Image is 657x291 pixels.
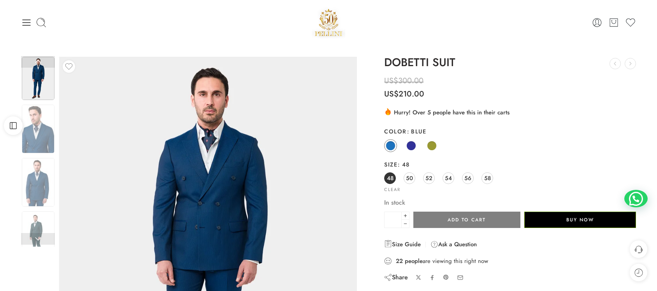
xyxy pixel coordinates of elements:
div: are viewing this right now [384,257,636,265]
a: Pin on Pinterest [443,274,449,280]
a: Pellini - [312,6,345,39]
span: 48 [387,173,393,183]
span: 58 [484,173,491,183]
img: Artboard 1-1 [22,105,54,153]
img: Pellini [312,6,345,39]
a: Email to your friends [457,274,464,281]
a: Ask a Question [430,240,477,249]
a: 56 [462,172,474,184]
span: US$ [384,75,398,86]
a: Share on X [416,275,422,280]
a: Size Guide [384,240,421,249]
button: Add to cart [413,212,520,228]
a: 52 [423,172,435,184]
strong: people [405,257,423,265]
span: 48 [397,160,409,168]
h1: DOBETTI SUIT [384,56,636,69]
a: Clear options [384,188,401,192]
button: Buy Now [524,212,636,228]
span: 52 [425,173,432,183]
a: 48 [384,172,396,184]
a: Share on Facebook [429,275,435,280]
label: Size [384,161,636,168]
span: US$ [384,88,399,100]
input: Product quantity [384,212,402,228]
a: 50 [404,172,415,184]
bdi: 210.00 [384,88,424,100]
span: Blue [407,127,427,135]
a: Wishlist [625,17,636,28]
a: Login / Register [592,17,603,28]
a: Cart [608,17,619,28]
p: In stock [384,198,636,208]
a: 58 [481,172,493,184]
img: Artboard 1-1 [22,211,54,260]
span: 54 [445,173,452,183]
bdi: 300.00 [384,75,423,86]
span: 56 [464,173,471,183]
span: 50 [406,173,413,183]
a: 54 [443,172,454,184]
div: Share [384,273,408,282]
div: Hurry! Over 5 people have this in their carts [384,107,636,117]
strong: 22 [396,257,403,265]
img: Artboard 1-1 [22,57,54,100]
label: Color [384,128,636,135]
img: Artboard 1-1 [22,158,54,207]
